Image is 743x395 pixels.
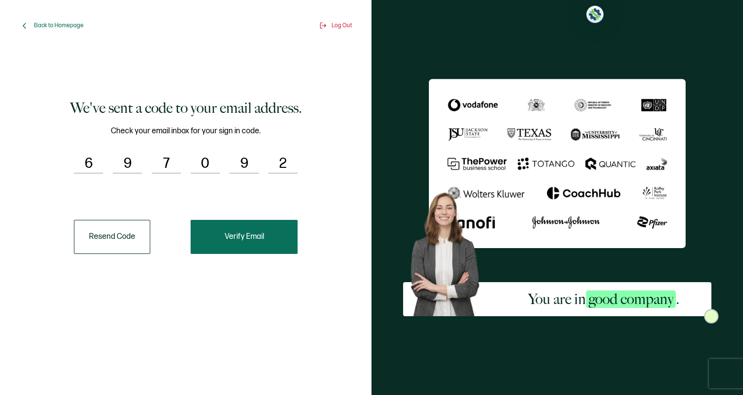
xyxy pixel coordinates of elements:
span: Verify Email [225,233,264,241]
iframe: Chat Widget [581,286,743,395]
span: Back to Homepage [34,22,84,29]
span: Log Out [332,22,352,29]
button: Resend Code [74,220,150,254]
img: Sertifier Signup - You are in <span class="strong-h">good company</span>. Hero [403,186,495,316]
h1: We've sent a code to your email address. [70,98,302,118]
h2: You are in . [528,289,679,309]
span: Check your email inbox for your sign in code. [111,125,261,137]
img: Sertifier We've sent a code to your email address. [429,79,686,248]
button: Verify Email [191,220,298,254]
